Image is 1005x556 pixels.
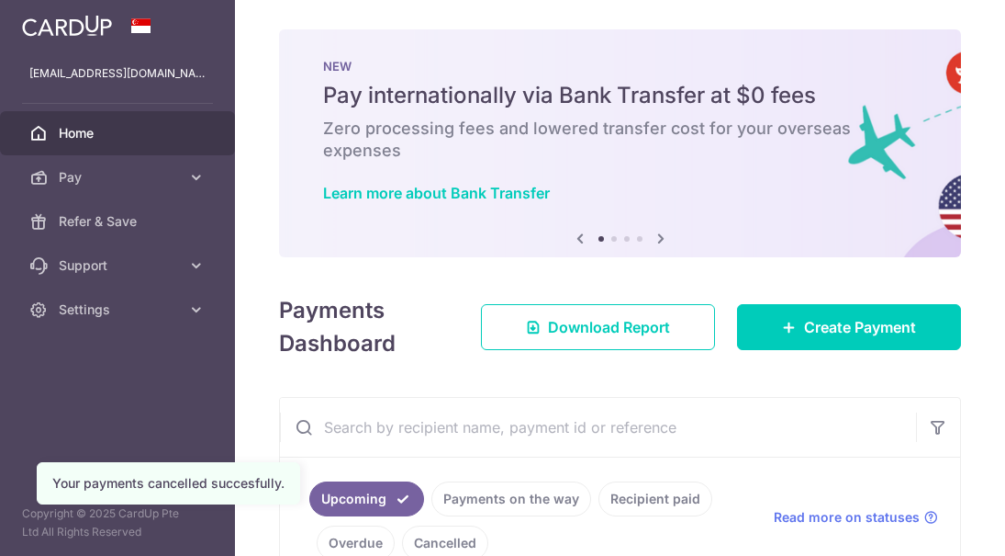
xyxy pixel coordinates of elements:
span: Support [59,256,180,275]
span: Download Report [548,316,670,338]
span: Home [59,124,180,142]
h6: Zero processing fees and lowered transfer cost for your overseas expenses [323,118,917,162]
iframe: Opens a widget where you can find more information [888,501,987,547]
a: Learn more about Bank Transfer [323,184,550,202]
div: Your payments cancelled succesfully. [52,474,285,493]
a: Create Payment [737,304,961,350]
a: Download Report [481,304,715,350]
span: Refer & Save [59,212,180,231]
a: Upcoming [309,482,424,516]
span: Read more on statuses [774,508,920,527]
h5: Pay internationally via Bank Transfer at $0 fees [323,81,917,110]
a: Read more on statuses [774,508,938,527]
p: [EMAIL_ADDRESS][DOMAIN_NAME] [29,64,206,83]
input: Search by recipient name, payment id or reference [280,398,916,457]
a: Payments on the way [431,482,591,516]
span: Pay [59,168,180,187]
span: Create Payment [804,316,916,338]
img: CardUp [22,15,112,37]
a: Recipient paid [598,482,712,516]
p: NEW [323,59,917,74]
span: Settings [59,301,180,319]
h4: Payments Dashboard [279,294,448,360]
img: Bank transfer banner [279,29,961,257]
